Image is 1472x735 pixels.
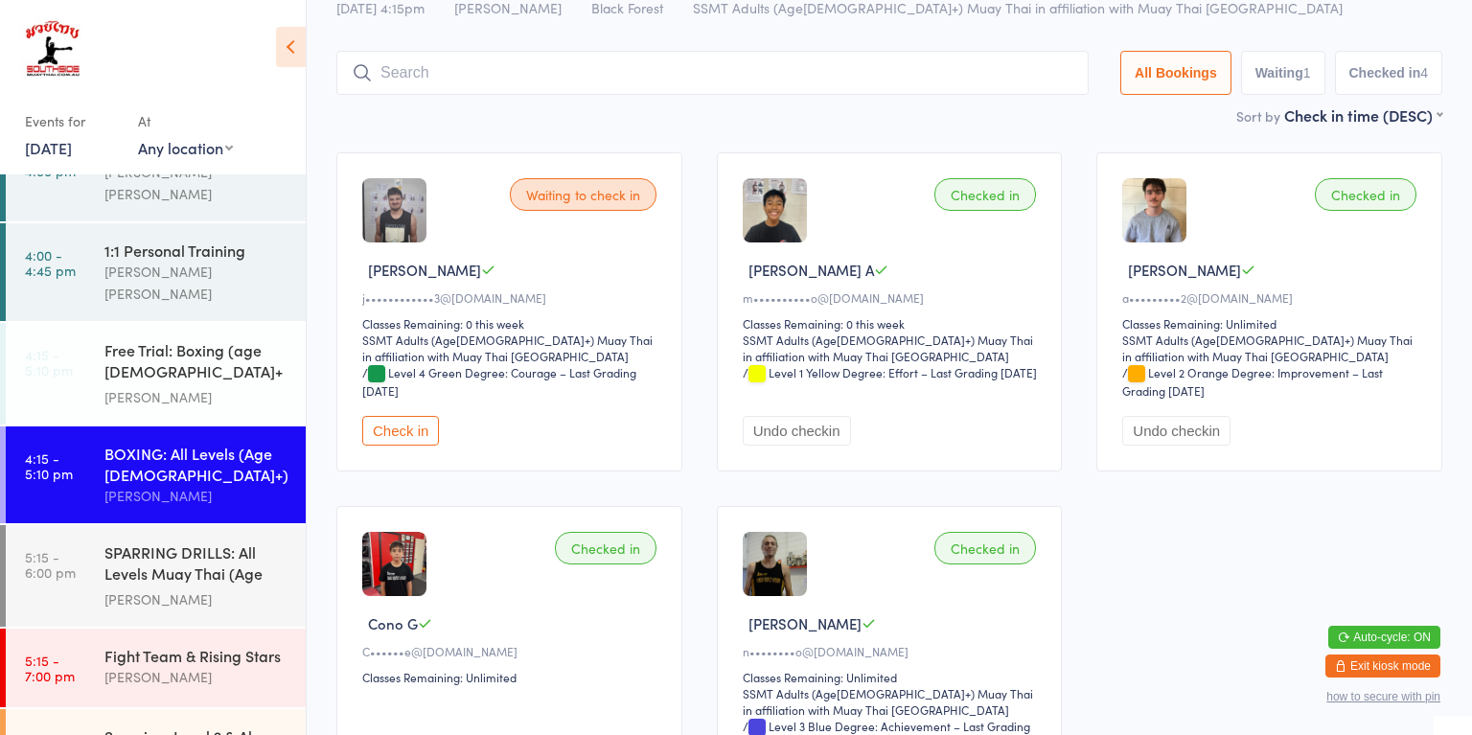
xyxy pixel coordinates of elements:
[1122,315,1422,332] div: Classes Remaining: Unlimited
[743,685,1043,718] div: SSMT Adults (Age[DEMOGRAPHIC_DATA]+) Muay Thai in affiliation with Muay Thai [GEOGRAPHIC_DATA]
[19,14,85,86] img: Southside Muay Thai & Fitness
[362,669,662,685] div: Classes Remaining: Unlimited
[1128,260,1241,280] span: [PERSON_NAME]
[104,588,289,610] div: [PERSON_NAME]
[743,178,807,242] img: image1732912308.png
[743,315,1043,332] div: Classes Remaining: 0 this week
[362,416,439,446] button: Check in
[362,332,662,364] div: SSMT Adults (Age[DEMOGRAPHIC_DATA]+) Muay Thai in affiliation with Muay Thai [GEOGRAPHIC_DATA]
[25,137,72,158] a: [DATE]
[743,669,1043,685] div: Classes Remaining: Unlimited
[1122,332,1422,364] div: SSMT Adults (Age[DEMOGRAPHIC_DATA]+) Muay Thai in affiliation with Muay Thai [GEOGRAPHIC_DATA]
[1122,178,1186,242] img: image1673512498.png
[368,260,481,280] span: [PERSON_NAME]
[743,364,1037,380] span: / Level 1 Yellow Degree: Effort – Last Grading [DATE]
[748,260,874,280] span: [PERSON_NAME] A
[1315,178,1416,211] div: Checked in
[362,532,426,596] img: image1743745534.png
[6,223,306,321] a: 4:00 -4:45 pm1:1 Personal Training[PERSON_NAME] [PERSON_NAME]
[1328,626,1440,649] button: Auto-cycle: ON
[25,105,119,137] div: Events for
[25,347,73,378] time: 4:15 - 5:10 pm
[743,416,851,446] button: Undo checkin
[104,666,289,688] div: [PERSON_NAME]
[743,289,1043,306] div: m••••••••••o@[DOMAIN_NAME]
[336,51,1089,95] input: Search
[743,332,1043,364] div: SSMT Adults (Age[DEMOGRAPHIC_DATA]+) Muay Thai in affiliation with Muay Thai [GEOGRAPHIC_DATA]
[1241,51,1325,95] button: Waiting1
[362,178,426,242] img: image1742434041.png
[510,178,656,211] div: Waiting to check in
[934,178,1036,211] div: Checked in
[104,485,289,507] div: [PERSON_NAME]
[1122,416,1230,446] button: Undo checkin
[743,643,1043,659] div: n••••••••o@[DOMAIN_NAME]
[6,426,306,523] a: 4:15 -5:10 pmBOXING: All Levels (Age [DEMOGRAPHIC_DATA]+)[PERSON_NAME]
[104,161,289,205] div: [PERSON_NAME] [PERSON_NAME]
[748,613,862,633] span: [PERSON_NAME]
[138,137,233,158] div: Any location
[1120,51,1231,95] button: All Bookings
[362,315,662,332] div: Classes Remaining: 0 this week
[104,541,289,588] div: SPARRING DRILLS: All Levels Muay Thai (Age [DEMOGRAPHIC_DATA]+)
[1303,65,1311,80] div: 1
[25,148,76,178] time: 3:30 - 4:00 pm
[6,323,306,425] a: 4:15 -5:10 pmFree Trial: Boxing (age [DEMOGRAPHIC_DATA]+ years)[PERSON_NAME]
[1325,655,1440,678] button: Exit kiosk mode
[555,532,656,564] div: Checked in
[104,240,289,261] div: 1:1 Personal Training
[1122,289,1422,306] div: a•••••••••2@[DOMAIN_NAME]
[1335,51,1443,95] button: Checked in4
[138,105,233,137] div: At
[1236,106,1280,126] label: Sort by
[362,289,662,306] div: j••••••••••••3@[DOMAIN_NAME]
[1326,690,1440,703] button: how to secure with pin
[104,645,289,666] div: Fight Team & Rising Stars
[368,613,418,633] span: Cono G
[6,525,306,627] a: 5:15 -6:00 pmSPARRING DRILLS: All Levels Muay Thai (Age [DEMOGRAPHIC_DATA]+)[PERSON_NAME]
[362,643,662,659] div: C••••••e@[DOMAIN_NAME]
[104,339,289,386] div: Free Trial: Boxing (age [DEMOGRAPHIC_DATA]+ years)
[1420,65,1428,80] div: 4
[6,629,306,707] a: 5:15 -7:00 pmFight Team & Rising Stars[PERSON_NAME]
[25,450,73,481] time: 4:15 - 5:10 pm
[104,386,289,408] div: [PERSON_NAME]
[104,443,289,485] div: BOXING: All Levels (Age [DEMOGRAPHIC_DATA]+)
[25,549,76,580] time: 5:15 - 6:00 pm
[934,532,1036,564] div: Checked in
[104,261,289,305] div: [PERSON_NAME] [PERSON_NAME]
[25,247,76,278] time: 4:00 - 4:45 pm
[1284,104,1442,126] div: Check in time (DESC)
[743,532,807,596] img: image1636442577.png
[25,653,75,683] time: 5:15 - 7:00 pm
